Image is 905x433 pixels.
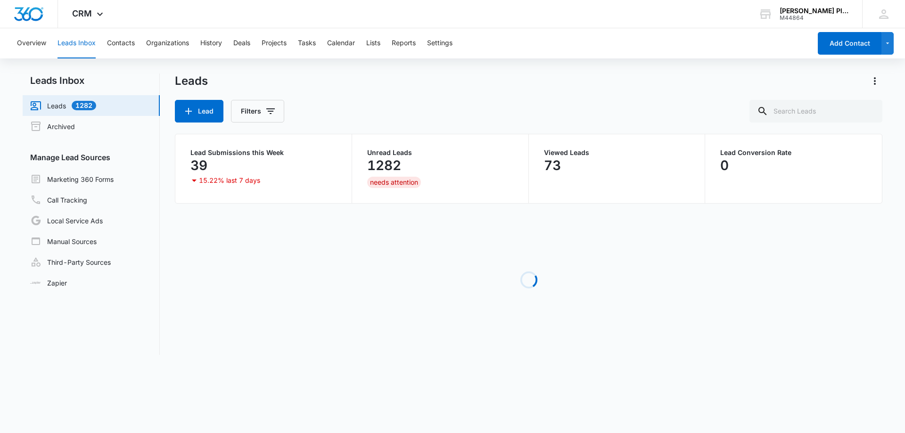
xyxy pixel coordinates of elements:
[175,100,223,123] button: Lead
[367,158,401,173] p: 1282
[233,28,250,58] button: Deals
[818,32,881,55] button: Add Contact
[367,177,421,188] div: needs attention
[867,74,882,89] button: Actions
[780,7,848,15] div: account name
[146,28,189,58] button: Organizations
[30,173,114,185] a: Marketing 360 Forms
[392,28,416,58] button: Reports
[749,100,882,123] input: Search Leads
[30,215,103,226] a: Local Service Ads
[175,74,208,88] h1: Leads
[30,236,97,247] a: Manual Sources
[544,149,690,156] p: Viewed Leads
[107,28,135,58] button: Contacts
[72,8,92,18] span: CRM
[23,152,160,163] h3: Manage Lead Sources
[58,28,96,58] button: Leads Inbox
[30,278,67,288] a: Zapier
[190,149,337,156] p: Lead Submissions this Week
[17,28,46,58] button: Overview
[231,100,284,123] button: Filters
[200,28,222,58] button: History
[367,149,513,156] p: Unread Leads
[30,194,87,205] a: Call Tracking
[262,28,287,58] button: Projects
[30,121,75,132] a: Archived
[720,149,867,156] p: Lead Conversion Rate
[30,256,111,268] a: Third-Party Sources
[199,177,260,184] p: 15.22% last 7 days
[298,28,316,58] button: Tasks
[427,28,452,58] button: Settings
[780,15,848,21] div: account id
[23,74,160,88] h2: Leads Inbox
[544,158,561,173] p: 73
[30,100,96,111] a: Leads1282
[366,28,380,58] button: Lists
[720,158,729,173] p: 0
[190,158,207,173] p: 39
[327,28,355,58] button: Calendar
